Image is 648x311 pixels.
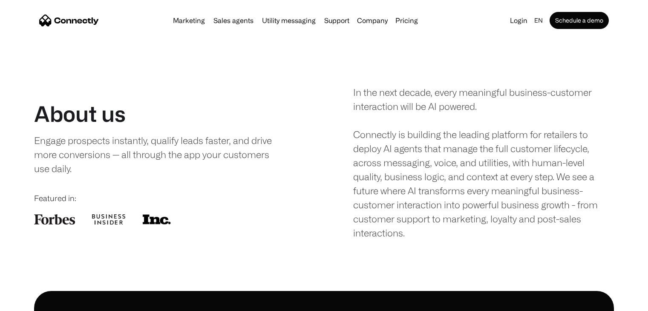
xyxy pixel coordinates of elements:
div: en [531,14,548,26]
div: Engage prospects instantly, qualify leads faster, and drive more conversions — all through the ap... [34,133,282,176]
div: en [534,14,543,26]
a: Pricing [392,17,421,24]
a: home [39,14,99,27]
a: Support [321,17,353,24]
div: Featured in: [34,193,295,204]
a: Login [507,14,531,26]
aside: Language selected: English [9,295,51,308]
a: Schedule a demo [550,12,609,29]
div: Company [354,14,390,26]
a: Utility messaging [259,17,319,24]
a: Sales agents [210,17,257,24]
a: Marketing [170,17,208,24]
h1: About us [34,101,126,127]
div: In the next decade, every meaningful business-customer interaction will be AI powered. Connectly ... [353,85,614,240]
div: Company [357,14,388,26]
ul: Language list [17,296,51,308]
